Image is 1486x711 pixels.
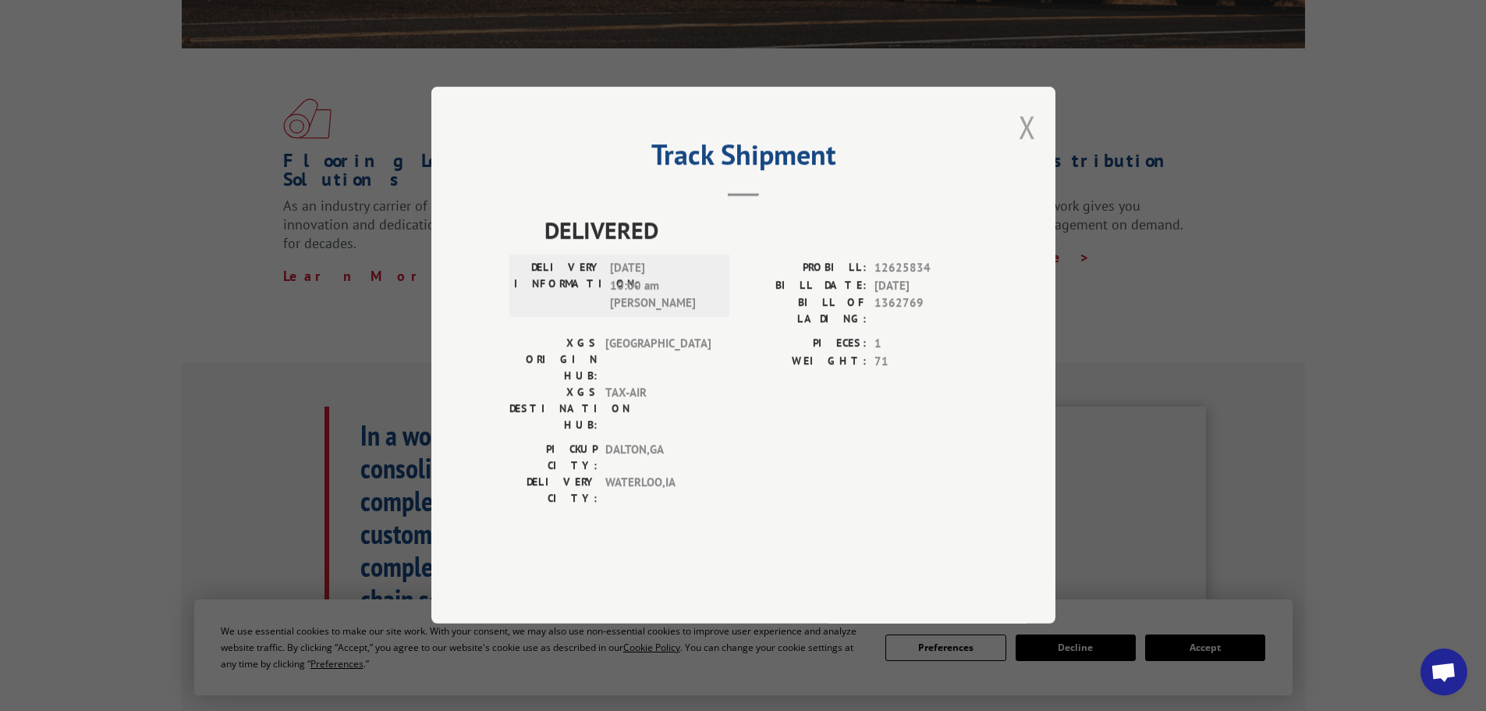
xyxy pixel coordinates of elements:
span: 1 [874,336,977,354]
span: TAX-AIR [605,385,711,434]
span: DALTON , GA [605,442,711,475]
span: 1362769 [874,295,977,328]
span: WATERLOO , IA [605,475,711,507]
span: [DATE] [874,277,977,295]
label: BILL DATE: [743,277,867,295]
span: [GEOGRAPHIC_DATA] [605,336,711,385]
h2: Track Shipment [509,144,977,173]
button: Close modal [1019,106,1036,148]
label: DELIVERY INFORMATION: [514,260,602,313]
label: DELIVERY CITY: [509,475,598,507]
label: XGS DESTINATION HUB: [509,385,598,434]
label: WEIGHT: [743,353,867,371]
span: 12625834 [874,260,977,278]
span: DELIVERED [544,213,977,248]
label: PICKUP CITY: [509,442,598,475]
span: [DATE] 10:00 am [PERSON_NAME] [610,260,715,313]
label: XGS ORIGIN HUB: [509,336,598,385]
label: PROBILL: [743,260,867,278]
div: Open chat [1420,649,1467,695]
span: 71 [874,353,977,371]
label: BILL OF LADING: [743,295,867,328]
label: PIECES: [743,336,867,354]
